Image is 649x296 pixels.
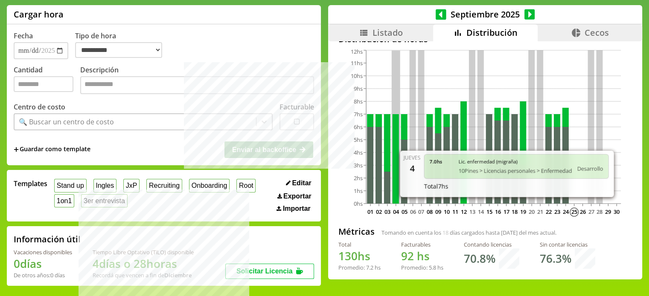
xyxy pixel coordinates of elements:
div: De otros años: 0 días [14,271,72,279]
text: 06 [410,208,416,216]
text: 20 [529,208,535,216]
text: 27 [588,208,594,216]
tspan: 1hs [354,187,363,195]
span: 7.2 [366,264,373,271]
button: Editar [283,179,314,187]
text: 08 [427,208,433,216]
div: Sin contar licencias [540,241,595,248]
text: 01 [367,208,373,216]
h1: 76.3 % [540,251,571,266]
tspan: 2hs [354,174,363,182]
tspan: 8hs [354,98,363,105]
h1: 70.8 % [464,251,495,266]
button: Root [236,179,256,192]
text: 10 [444,208,450,216]
tspan: 10hs [351,72,363,80]
tspan: 5hs [354,136,363,144]
span: Tomando en cuenta los días cargados hasta [DATE] del mes actual. [381,229,556,236]
div: Promedio: hs [401,264,443,271]
span: Cecos [585,27,609,38]
h1: 4 días o 28 horas [93,256,194,271]
tspan: 12hs [351,48,363,56]
span: Solicitar Licencia [236,267,293,275]
button: Exportar [275,192,314,201]
tspan: 7hs [354,110,363,118]
tspan: 6hs [354,123,363,131]
h1: hs [338,248,381,264]
h1: hs [401,248,443,264]
span: Distribución [466,27,518,38]
text: 07 [419,208,425,216]
div: Contando licencias [464,241,519,248]
text: 05 [402,208,407,216]
label: Centro de costo [14,102,65,112]
span: Editar [292,179,311,187]
div: Vacaciones disponibles [14,248,72,256]
text: 18 [512,208,518,216]
div: Promedio: hs [338,264,381,271]
text: 04 [393,208,399,216]
button: Stand up [54,179,87,192]
text: 15 [486,208,492,216]
tspan: 4hs [354,149,363,156]
text: 14 [478,208,484,216]
div: 🔍 Buscar un centro de costo [19,117,114,126]
h2: Información útil [14,233,81,245]
text: 28 [597,208,603,216]
text: 21 [537,208,543,216]
span: Exportar [283,193,311,200]
div: Total [338,241,381,248]
div: Recordá que vencen a fin de [93,271,194,279]
text: 09 [435,208,441,216]
tspan: 3hs [354,161,363,169]
b: Diciembre [164,271,192,279]
tspan: 0hs [354,200,363,207]
h1: 0 días [14,256,72,271]
select: Tipo de hora [75,42,162,58]
div: Tiempo Libre Optativo (TiLO) disponible [93,248,194,256]
span: 92 [401,248,414,264]
text: 24 [563,208,569,216]
button: JxP [123,179,140,192]
text: 22 [546,208,552,216]
span: 130 [338,248,358,264]
button: Ingles [93,179,116,192]
button: 3er entrevista [81,194,128,207]
span: + [14,145,19,154]
text: 17 [503,208,509,216]
button: Recruiting [146,179,182,192]
text: 26 [580,208,586,216]
text: 30 [614,208,620,216]
input: Cantidad [14,76,73,92]
label: Fecha [14,31,33,40]
text: 19 [520,208,526,216]
text: 13 [469,208,475,216]
tspan: 9hs [354,85,363,92]
span: Septiembre 2025 [446,9,524,20]
text: 25 [571,208,577,216]
span: 18 [442,229,448,236]
button: 1on1 [54,194,74,207]
span: Importar [283,205,311,213]
text: 29 [605,208,611,216]
button: Solicitar Licencia [225,264,314,279]
button: Onboarding [189,179,230,192]
text: 03 [384,208,390,216]
span: 5.8 [429,264,436,271]
text: 23 [554,208,560,216]
textarea: Descripción [80,76,314,94]
text: 16 [495,208,501,216]
text: 11 [452,208,458,216]
label: Facturable [279,102,314,112]
div: Facturables [401,241,443,248]
h1: Cargar hora [14,9,64,20]
text: 12 [461,208,467,216]
label: Cantidad [14,65,80,96]
h2: Métricas [338,226,375,237]
span: +Guardar como template [14,145,90,154]
span: Templates [14,179,47,188]
label: Tipo de hora [75,31,169,59]
label: Descripción [80,65,314,96]
text: 02 [376,208,382,216]
tspan: 11hs [351,59,363,67]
